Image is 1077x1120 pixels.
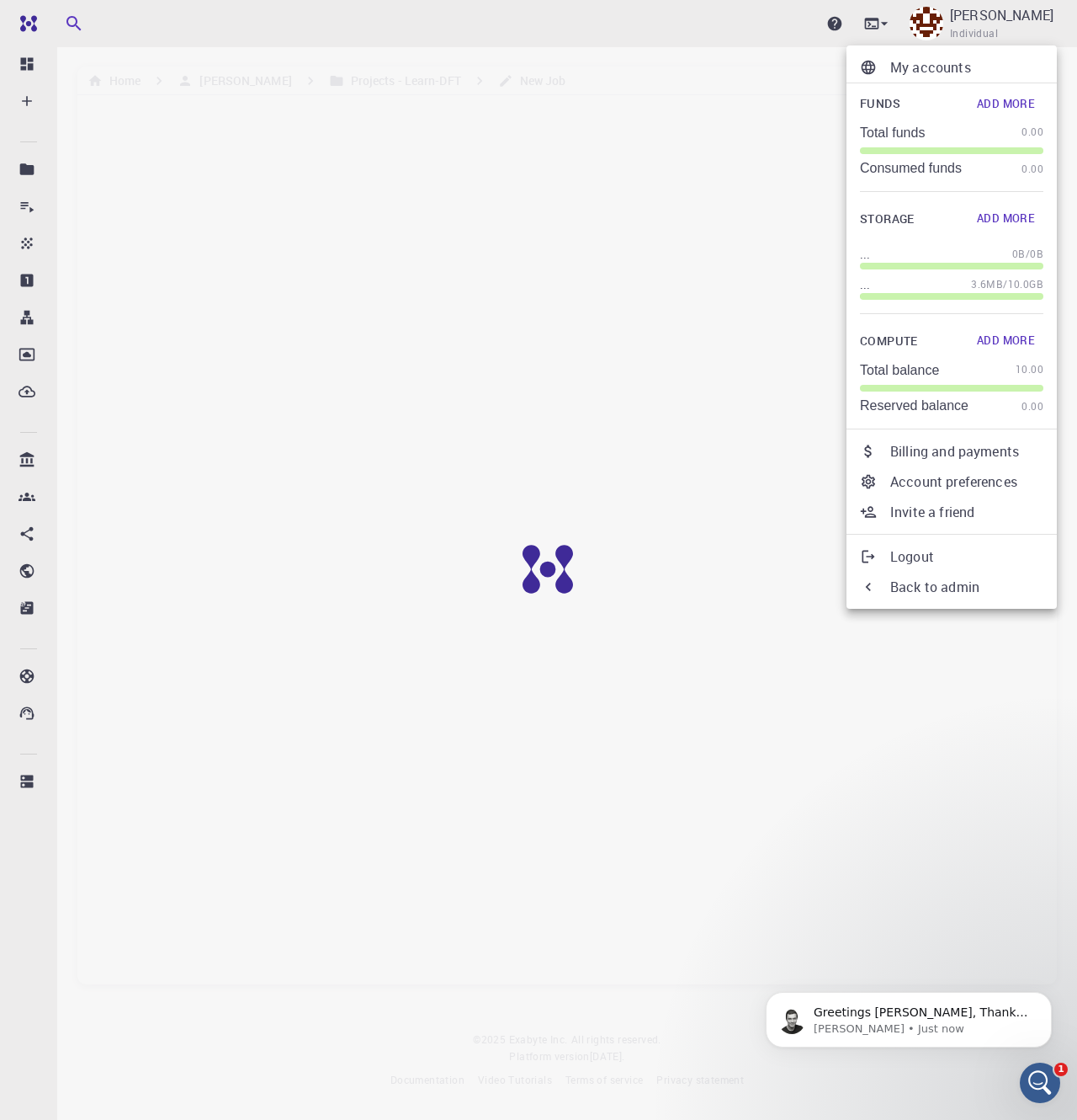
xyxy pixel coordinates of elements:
span: Support [35,12,96,27]
span: 0B [1012,246,1026,263]
p: Logout [890,547,1043,567]
a: My accounts [846,52,1057,83]
span: / [1003,276,1007,293]
span: 1 [1054,1063,1068,1076]
span: 3.6MB [971,276,1003,293]
button: Add More [968,90,1043,117]
span: / [1026,246,1030,263]
p: Back to admin [890,577,1043,597]
span: Storage [860,209,915,230]
span: 0.00 [1021,124,1043,141]
span: 10.0GB [1008,276,1043,293]
p: Account preferences [890,472,1043,492]
button: Add More [968,328,1043,355]
a: Billing and payments [846,436,1057,467]
a: Account preferences [846,467,1057,497]
span: Funds [860,93,900,115]
iframe: Intercom notifications message [740,957,1077,1075]
p: Invite a friend [890,502,1043,522]
p: Total funds [860,125,925,141]
p: Reserved balance [860,398,968,413]
span: 0B [1030,246,1043,263]
button: Add More [968,205,1043,232]
span: 0.00 [1021,161,1043,178]
p: Consumed funds [860,161,962,176]
span: Compute [860,331,918,352]
p: Total balance [860,363,939,378]
p: My accounts [890,57,1043,77]
iframe: Intercom live chat [1020,1063,1060,1103]
span: 10.00 [1016,361,1043,378]
a: Logout [846,541,1057,572]
span: 0.00 [1021,398,1043,415]
p: Billing and payments [890,441,1043,461]
p: ... [860,246,870,263]
p: ... [860,276,870,293]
